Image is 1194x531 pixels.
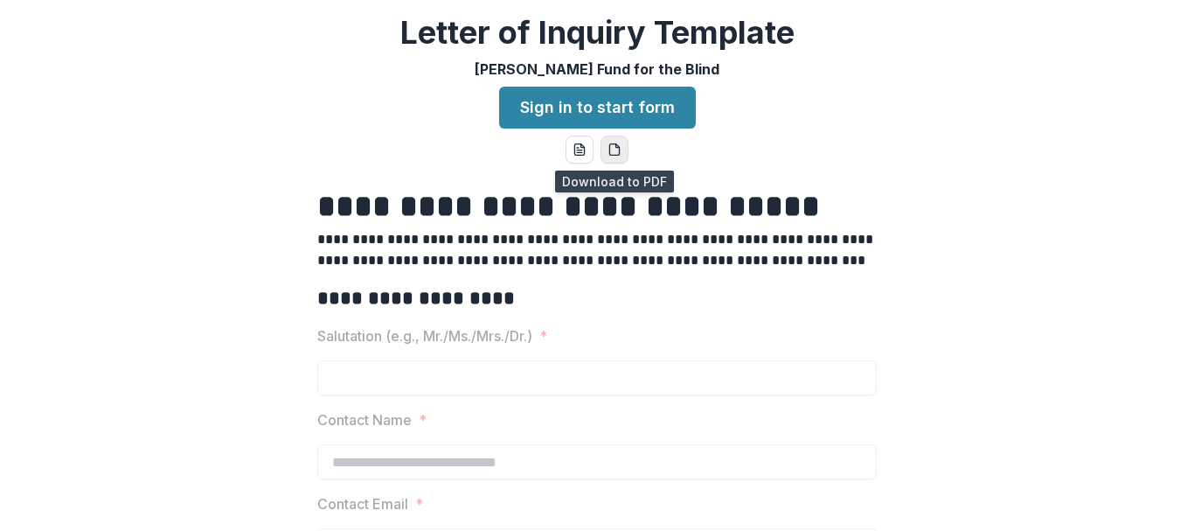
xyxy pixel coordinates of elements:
[317,409,412,430] p: Contact Name
[499,87,696,129] a: Sign in to start form
[600,136,628,164] button: pdf-download
[475,59,719,80] p: [PERSON_NAME] Fund for the Blind
[317,493,408,514] p: Contact Email
[317,325,532,346] p: Salutation (e.g., Mr./Ms./Mrs./Dr.)
[566,136,594,164] button: word-download
[400,14,795,52] h2: Letter of Inquiry Template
